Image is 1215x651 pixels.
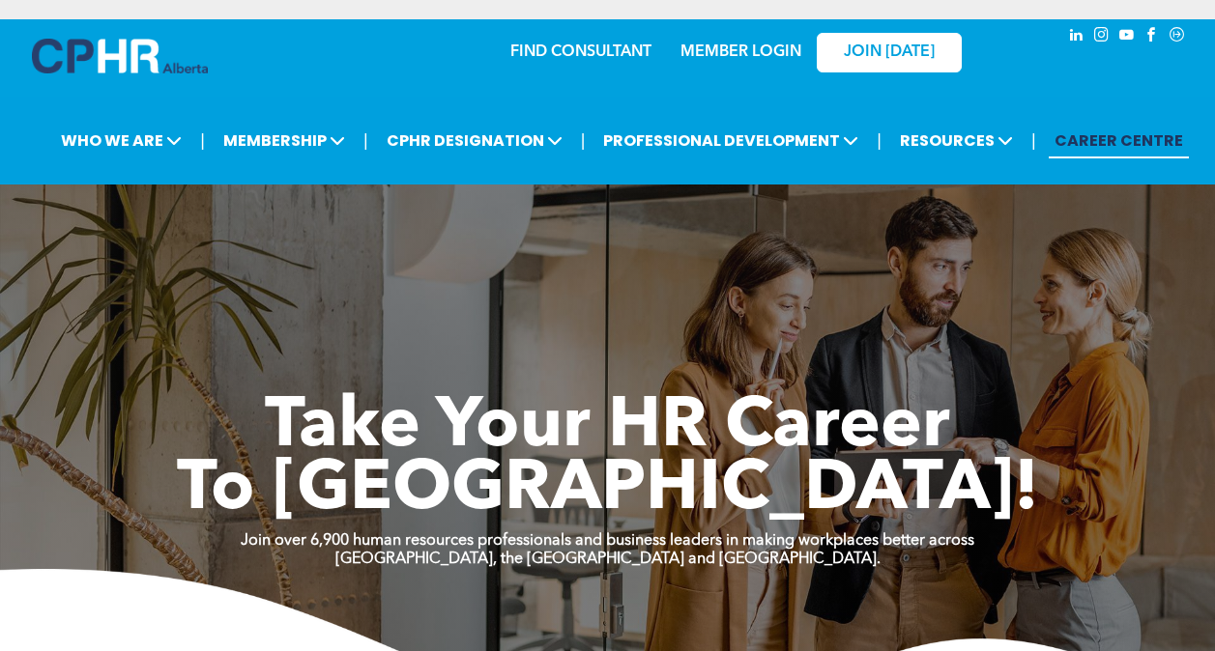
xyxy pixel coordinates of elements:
[844,43,935,62] span: JOIN [DATE]
[597,123,864,158] span: PROFESSIONAL DEVELOPMENT
[363,121,368,160] li: |
[1142,24,1163,50] a: facebook
[680,44,801,60] a: MEMBER LOGIN
[177,456,1039,525] span: To [GEOGRAPHIC_DATA]!
[877,121,882,160] li: |
[265,393,950,463] span: Take Your HR Career
[894,123,1019,158] span: RESOURCES
[1167,24,1188,50] a: Social network
[1031,121,1036,160] li: |
[217,123,351,158] span: MEMBERSHIP
[1091,24,1113,50] a: instagram
[1049,123,1189,158] a: CAREER CENTRE
[32,39,208,73] img: A blue and white logo for cp alberta
[241,533,974,549] strong: Join over 6,900 human resources professionals and business leaders in making workplaces better ac...
[510,44,651,60] a: FIND CONSULTANT
[581,121,586,160] li: |
[1116,24,1138,50] a: youtube
[1066,24,1087,50] a: linkedin
[381,123,568,158] span: CPHR DESIGNATION
[55,123,188,158] span: WHO WE ARE
[200,121,205,160] li: |
[335,552,881,567] strong: [GEOGRAPHIC_DATA], the [GEOGRAPHIC_DATA] and [GEOGRAPHIC_DATA].
[817,33,962,72] a: JOIN [DATE]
